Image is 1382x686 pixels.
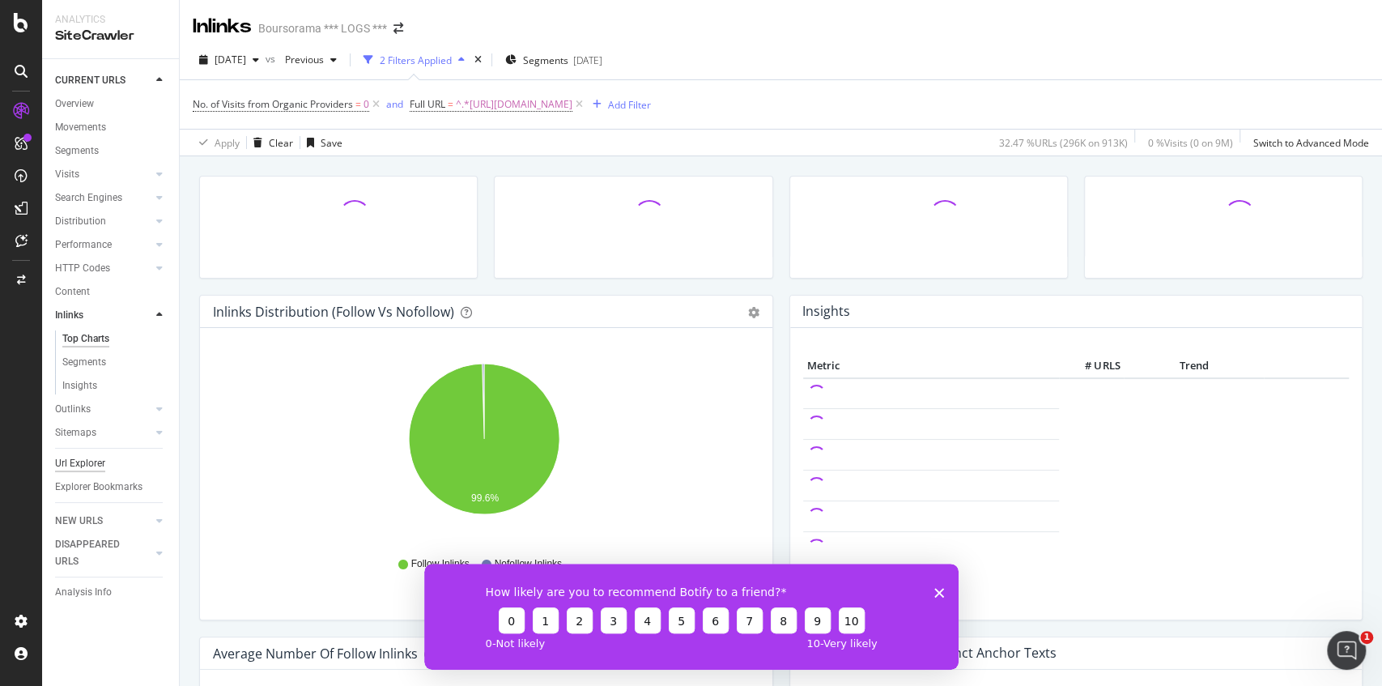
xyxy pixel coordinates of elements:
[213,646,418,662] div: Average Number of Follow Inlinks
[1360,631,1373,644] span: 1
[266,52,279,66] span: vs
[456,93,572,116] span: ^.*[URL][DOMAIN_NAME]
[55,513,103,530] div: NEW URLS
[55,401,91,418] div: Outlinks
[380,53,452,67] div: 2 Filters Applied
[213,304,454,320] div: Inlinks Distribution (Follow vs Nofollow)
[55,166,79,183] div: Visits
[1253,136,1369,150] div: Switch to Advanced Mode
[1327,631,1366,670] iframe: Intercom live chat
[55,260,151,277] a: HTTP Codes
[215,53,246,66] span: 2025 Aug. 8th
[411,557,470,571] span: Follow Inlinks
[55,119,168,136] a: Movements
[802,300,850,322] h4: Insights
[357,47,471,73] button: 2 Filters Applied
[55,513,151,530] a: NEW URLS
[279,47,343,73] button: Previous
[471,52,485,68] div: times
[55,166,151,183] a: Visits
[424,564,959,670] iframe: Enquête de Botify
[748,307,759,318] div: gear
[55,584,112,601] div: Analysis Info
[803,593,1350,607] a: View More
[55,72,125,89] div: CURRENT URLS
[55,13,166,27] div: Analytics
[62,330,168,347] a: Top Charts
[495,557,562,571] span: Nofollow Inlinks
[55,96,168,113] a: Overview
[55,143,168,160] a: Segments
[55,536,151,570] a: DISAPPEARED URLS
[1148,136,1233,150] div: 0 % Visits ( 0 on 9M )
[55,307,83,324] div: Inlinks
[300,130,342,156] button: Save
[193,13,252,40] div: Inlinks
[321,136,342,150] div: Save
[55,27,166,45] div: SiteCrawler
[499,47,609,73] button: Segments[DATE]
[55,213,106,230] div: Distribution
[523,53,568,67] span: Segments
[355,97,361,111] span: =
[62,377,168,394] a: Insights
[55,213,151,230] a: Distribution
[247,130,293,156] button: Clear
[55,260,110,277] div: HTTP Codes
[55,96,94,113] div: Overview
[55,536,137,570] div: DISAPPEARED URLS
[193,47,266,73] button: [DATE]
[803,354,1060,378] th: Metric
[55,479,142,496] div: Explorer Bookmarks
[55,72,151,89] a: CURRENT URLS
[62,330,109,347] div: Top Charts
[269,136,293,150] div: Clear
[55,584,168,601] a: Analysis Info
[386,97,403,111] div: and
[573,53,602,67] div: [DATE]
[62,354,168,371] a: Segments
[55,236,151,254] a: Performance
[55,424,96,441] div: Sitemaps
[1124,354,1264,378] th: Trend
[62,377,97,394] div: Insights
[410,97,445,111] span: Full URL
[999,136,1128,150] div: 32.47 % URLs ( 296K on 913K )
[55,143,99,160] div: Segments
[55,455,168,472] a: Url Explorer
[55,236,112,254] div: Performance
[1059,354,1124,378] th: # URLS
[608,98,651,112] div: Add Filter
[279,53,324,66] span: Previous
[62,354,106,371] div: Segments
[586,95,651,114] button: Add Filter
[448,97,453,111] span: =
[193,97,353,111] span: No. of Visits from Organic Providers
[55,283,168,300] a: Content
[471,492,499,504] text: 99.6%
[1247,130,1369,156] button: Switch to Advanced Mode
[55,424,151,441] a: Sitemaps
[55,479,168,496] a: Explorer Bookmarks
[55,455,105,472] div: Url Explorer
[386,96,403,112] button: and
[55,401,151,418] a: Outlinks
[213,354,755,542] svg: A chart.
[55,190,151,207] a: Search Engines
[193,130,240,156] button: Apply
